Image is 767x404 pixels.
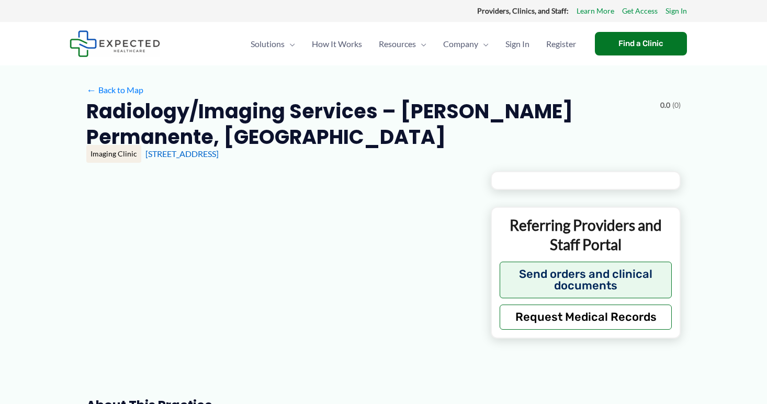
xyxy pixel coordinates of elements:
[86,85,96,95] span: ←
[303,26,370,62] a: How It Works
[500,216,672,254] p: Referring Providers and Staff Portal
[416,26,426,62] span: Menu Toggle
[145,149,219,159] a: [STREET_ADDRESS]
[443,26,478,62] span: Company
[500,262,672,298] button: Send orders and clinical documents
[86,82,143,98] a: ←Back to Map
[86,145,141,163] div: Imaging Clinic
[500,305,672,330] button: Request Medical Records
[285,26,295,62] span: Menu Toggle
[379,26,416,62] span: Resources
[546,26,576,62] span: Register
[505,26,529,62] span: Sign In
[622,4,658,18] a: Get Access
[86,98,652,150] h2: Radiology/Imaging Services – [PERSON_NAME] Permanente, [GEOGRAPHIC_DATA]
[577,4,614,18] a: Learn More
[370,26,435,62] a: ResourcesMenu Toggle
[70,30,160,57] img: Expected Healthcare Logo - side, dark font, small
[478,26,489,62] span: Menu Toggle
[477,6,569,15] strong: Providers, Clinics, and Staff:
[672,98,681,112] span: (0)
[666,4,687,18] a: Sign In
[435,26,497,62] a: CompanyMenu Toggle
[497,26,538,62] a: Sign In
[660,98,670,112] span: 0.0
[538,26,584,62] a: Register
[251,26,285,62] span: Solutions
[242,26,584,62] nav: Primary Site Navigation
[242,26,303,62] a: SolutionsMenu Toggle
[312,26,362,62] span: How It Works
[595,32,687,55] a: Find a Clinic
